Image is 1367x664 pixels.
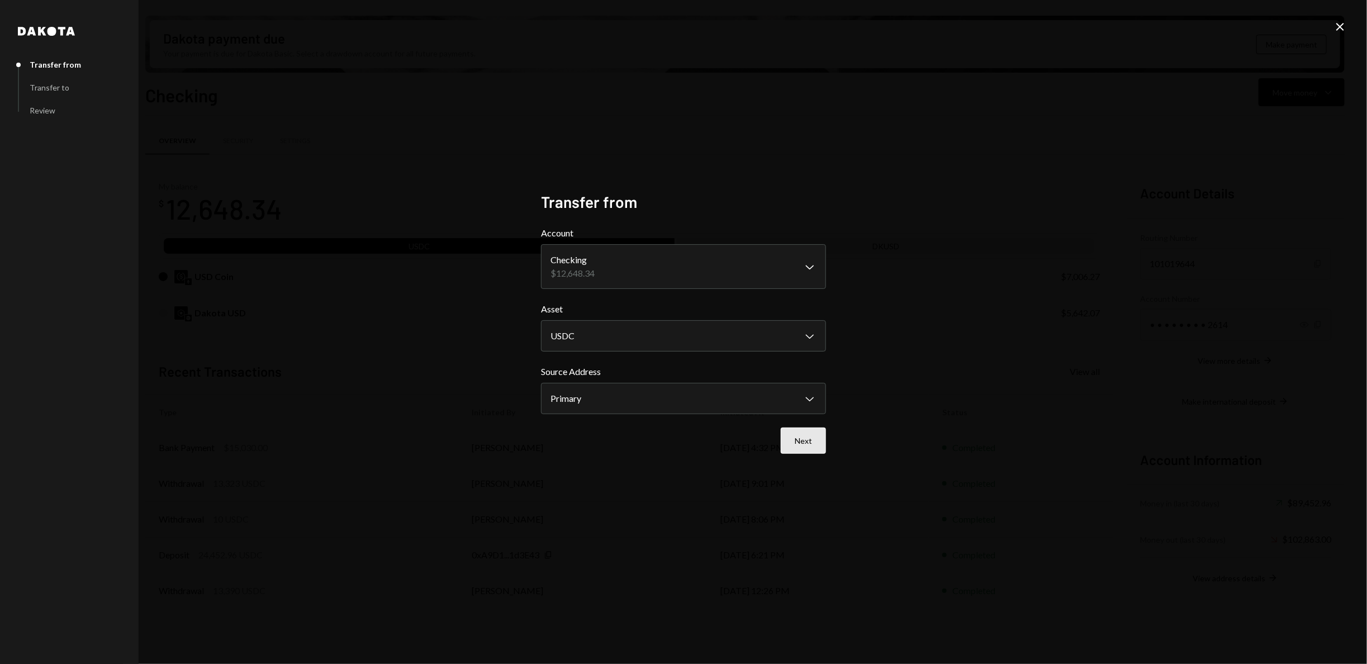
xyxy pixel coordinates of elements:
[30,60,81,69] div: Transfer from
[541,320,826,352] button: Asset
[781,428,826,454] button: Next
[541,383,826,414] button: Source Address
[30,106,55,115] div: Review
[30,83,69,92] div: Transfer to
[541,226,826,240] label: Account
[541,365,826,378] label: Source Address
[541,191,826,213] h2: Transfer from
[541,302,826,316] label: Asset
[541,244,826,289] button: Account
